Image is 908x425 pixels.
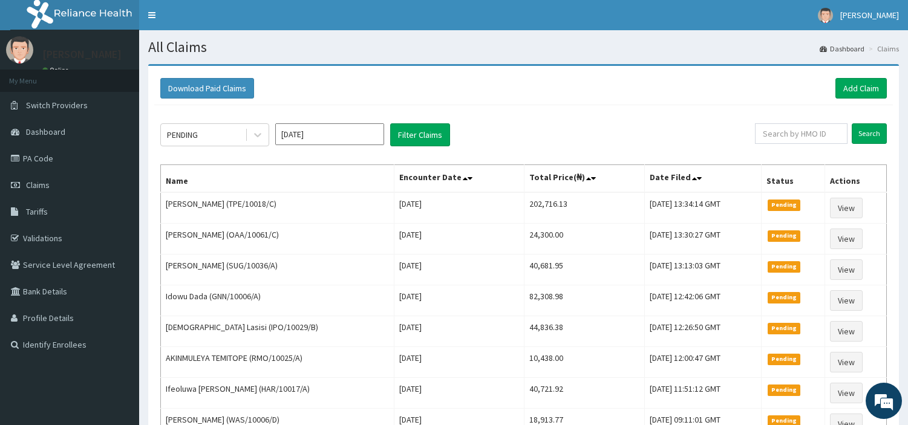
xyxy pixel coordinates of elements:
th: Date Filed [645,165,761,193]
td: Ifeoluwa [PERSON_NAME] (HAR/10017/A) [161,378,394,409]
td: [DATE] [394,192,524,224]
td: [DATE] 12:42:06 GMT [645,285,761,316]
td: [DATE] [394,285,524,316]
span: Pending [768,230,801,241]
td: [DATE] 12:00:47 GMT [645,347,761,378]
span: Pending [768,354,801,365]
div: PENDING [167,129,198,141]
td: Idowu Dada (GNN/10006/A) [161,285,394,316]
td: [DATE] [394,347,524,378]
span: Dashboard [26,126,65,137]
span: Tariffs [26,206,48,217]
td: AKINMULEYA TEMITOPE (RMO/10025/A) [161,347,394,378]
th: Status [761,165,825,193]
td: [DATE] [394,224,524,255]
a: View [830,352,863,372]
a: View [830,290,863,311]
td: 44,836.38 [524,316,645,347]
td: 24,300.00 [524,224,645,255]
h1: All Claims [148,39,899,55]
span: [PERSON_NAME] [840,10,899,21]
p: [PERSON_NAME] [42,49,122,60]
img: User Image [818,8,833,23]
li: Claims [866,44,899,54]
span: Pending [768,261,801,272]
span: Pending [768,200,801,210]
a: View [830,383,863,403]
td: 10,438.00 [524,347,645,378]
th: Total Price(₦) [524,165,645,193]
a: View [830,229,863,249]
span: Claims [26,180,50,190]
td: [PERSON_NAME] (OAA/10061/C) [161,224,394,255]
span: Pending [768,292,801,303]
input: Select Month and Year [275,123,384,145]
a: View [830,198,863,218]
button: Filter Claims [390,123,450,146]
button: Download Paid Claims [160,78,254,99]
td: [PERSON_NAME] (SUG/10036/A) [161,255,394,285]
td: [DATE] 13:30:27 GMT [645,224,761,255]
td: 82,308.98 [524,285,645,316]
a: Add Claim [835,78,887,99]
span: Switch Providers [26,100,88,111]
td: 40,681.95 [524,255,645,285]
td: [DATE] 12:26:50 GMT [645,316,761,347]
td: [DATE] 11:51:12 GMT [645,378,761,409]
td: [DATE] [394,255,524,285]
span: Pending [768,384,801,395]
a: View [830,321,863,342]
span: Pending [768,323,801,334]
a: Online [42,66,71,74]
th: Actions [825,165,887,193]
td: [DATE] 13:34:14 GMT [645,192,761,224]
a: Dashboard [820,44,864,54]
img: User Image [6,36,33,63]
input: Search by HMO ID [755,123,848,144]
td: 40,721.92 [524,378,645,409]
input: Search [852,123,887,144]
td: [DEMOGRAPHIC_DATA] Lasisi (IPO/10029/B) [161,316,394,347]
td: [DATE] [394,316,524,347]
th: Encounter Date [394,165,524,193]
td: [DATE] [394,378,524,409]
a: View [830,259,863,280]
td: [DATE] 13:13:03 GMT [645,255,761,285]
td: 202,716.13 [524,192,645,224]
th: Name [161,165,394,193]
td: [PERSON_NAME] (TPE/10018/C) [161,192,394,224]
